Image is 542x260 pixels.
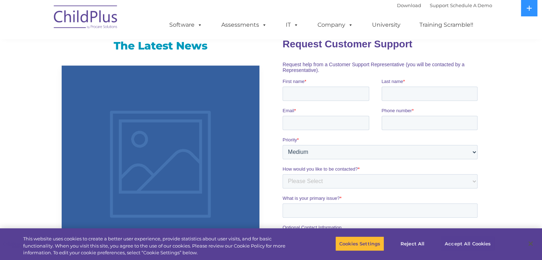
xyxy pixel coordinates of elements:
a: Software [162,18,210,32]
button: Cookies Settings [335,236,384,251]
a: University [365,18,408,32]
h3: The Latest News [62,39,259,53]
a: Schedule A Demo [450,2,492,8]
button: Reject All [390,236,435,251]
a: Support [430,2,449,8]
button: Accept All Cookies [441,236,495,251]
div: This website uses cookies to create a better user experience, provide statistics about user visit... [23,235,298,256]
font: | [397,2,492,8]
a: Assessments [214,18,274,32]
a: Training Scramble!! [412,18,480,32]
a: Download [397,2,421,8]
a: Company [310,18,360,32]
button: Close [523,236,538,251]
img: ChildPlus by Procare Solutions [50,0,122,36]
a: IT [279,18,306,32]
